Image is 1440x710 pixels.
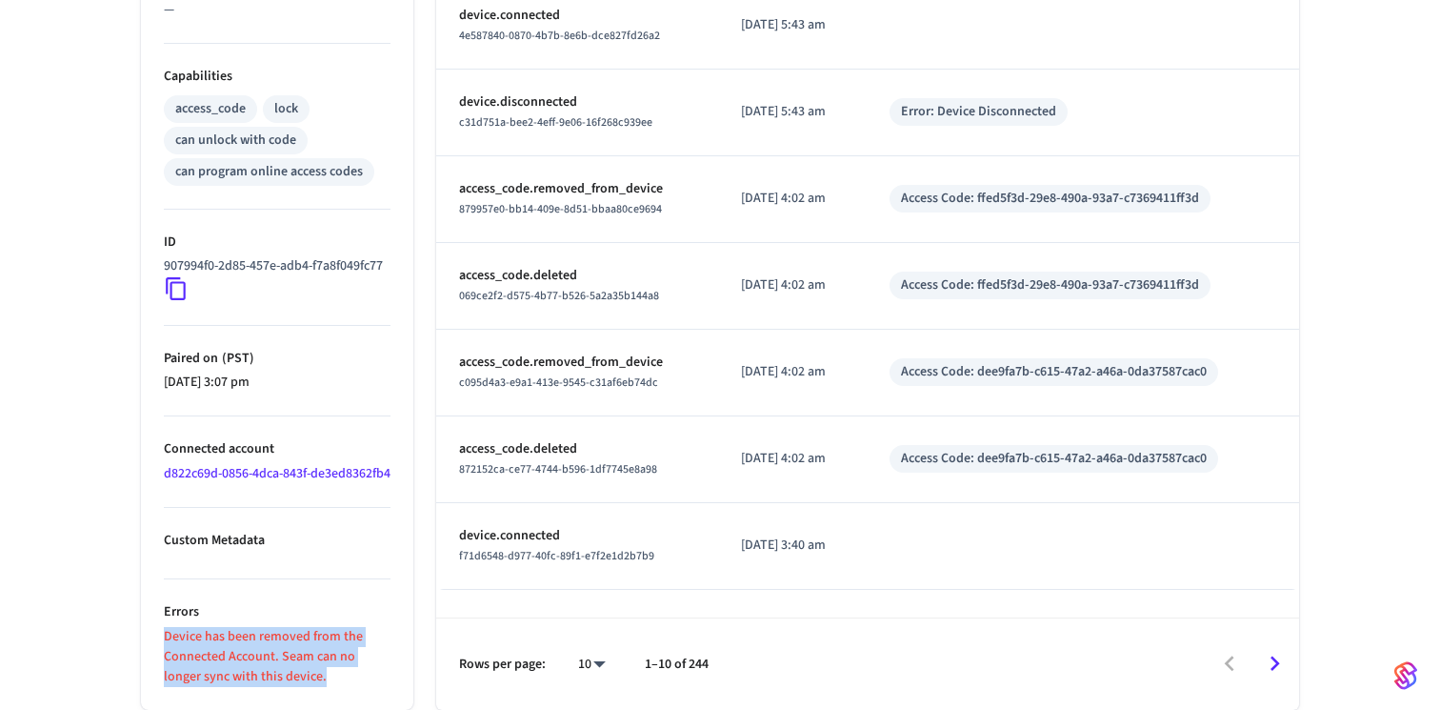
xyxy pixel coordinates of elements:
[164,373,390,393] p: [DATE] 3:07 pm
[459,526,695,546] p: device.connected
[901,449,1207,469] div: Access Code: dee9fa7b-c615-47a2-a46a-0da37587cac0
[459,28,660,44] span: 4e587840-0870-4b7b-8e6b-dce827fd26a2
[164,256,383,276] p: 907994f0-2d85-457e-adb4-f7a8f049fc77
[459,548,654,564] span: f71d6548-d977-40fc-89f1-e7f2e1d2b7b9
[459,655,546,675] p: Rows per page:
[459,266,695,286] p: access_code.deleted
[459,92,695,112] p: device.disconnected
[741,275,844,295] p: [DATE] 4:02 am
[741,15,844,35] p: [DATE] 5:43 am
[741,189,844,209] p: [DATE] 4:02 am
[459,461,657,477] span: 872152ca-ce77-4744-b596-1df7745e8a98
[901,275,1199,295] div: Access Code: ffed5f3d-29e8-490a-93a7-c7369411ff3d
[164,349,390,369] p: Paired on
[645,655,709,675] p: 1–10 of 244
[1394,660,1417,691] img: SeamLogoGradient.69752ec5.svg
[164,439,390,459] p: Connected account
[741,362,844,382] p: [DATE] 4:02 am
[459,201,662,217] span: 879957e0-bb14-409e-8d51-bbaa80ce9694
[218,349,254,368] span: ( PST )
[164,602,390,622] p: Errors
[1252,641,1297,686] button: Go to next page
[274,99,298,119] div: lock
[741,536,844,556] p: [DATE] 3:40 am
[459,353,695,373] p: access_code.removed_from_device
[459,288,659,304] span: 069ce2f2-d575-4b77-b526-5a2a35b144a8
[164,627,390,687] p: Device has been removed from the Connected Account. Seam can no longer sync with this device.
[901,102,1056,122] div: Error: Device Disconnected
[459,439,695,459] p: access_code.deleted
[164,67,390,87] p: Capabilities
[459,6,695,26] p: device.connected
[164,233,390,253] p: ID
[901,362,1207,382] div: Access Code: dee9fa7b-c615-47a2-a46a-0da37587cac0
[175,162,363,182] div: can program online access codes
[741,102,844,122] p: [DATE] 5:43 am
[569,651,614,679] div: 10
[741,449,844,469] p: [DATE] 4:02 am
[901,189,1199,209] div: Access Code: ffed5f3d-29e8-490a-93a7-c7369411ff3d
[459,179,695,199] p: access_code.removed_from_device
[459,114,652,131] span: c31d751a-bee2-4eff-9e06-16f268c939ee
[164,531,390,551] p: Custom Metadata
[459,375,658,391] span: c095d4a3-e9a1-413e-9545-c31af6eb74dc
[164,464,390,483] a: d822c69d-0856-4dca-843f-de3ed8362fb4
[175,131,296,151] div: can unlock with code
[175,99,246,119] div: access_code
